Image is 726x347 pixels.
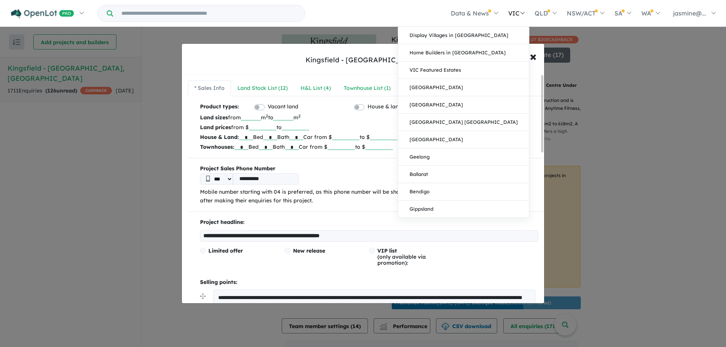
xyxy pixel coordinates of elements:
label: House & land [368,102,402,111]
span: jasmine@... [673,9,706,17]
p: Bed Bath Car from $ to $ [200,132,538,142]
a: Geelong [398,148,529,166]
span: (only available via promotion): [377,247,426,266]
p: from $ to [200,122,538,132]
div: Kingsfield - [GEOGRAPHIC_DATA] [306,55,420,65]
a: [GEOGRAPHIC_DATA] [398,96,529,114]
img: Phone icon [206,176,210,182]
b: Townhouses: [200,143,234,150]
a: Home Builders in [GEOGRAPHIC_DATA] [398,44,529,62]
a: [GEOGRAPHIC_DATA] [GEOGRAPHIC_DATA] [398,114,529,131]
sup: 2 [298,113,301,119]
div: * Sales Info [194,84,225,93]
span: New release [293,247,325,254]
input: Try estate name, suburb, builder or developer [115,5,303,22]
a: Ballarat [398,166,529,183]
img: Openlot PRO Logo White [11,9,74,19]
a: Display Villages in [GEOGRAPHIC_DATA] [398,27,529,44]
img: drag.svg [200,293,206,299]
label: Vacant land [268,102,298,111]
p: Bed Bath Car from $ to $ [200,142,538,152]
div: H&L List ( 4 ) [301,84,331,93]
p: Project headline: [200,218,538,227]
b: Project Sales Phone Number [200,164,538,173]
a: [GEOGRAPHIC_DATA] [398,79,529,96]
p: Mobile number starting with 04 is preferred, as this phone number will be shared with buyers to m... [200,188,538,206]
span: × [530,48,537,64]
a: Bendigo [398,183,529,200]
b: Land prices [200,124,231,131]
p: from m to m [200,113,538,122]
div: Land Stock List ( 12 ) [237,84,288,93]
sup: 2 [266,113,268,119]
span: Limited offer [208,247,243,254]
div: Townhouse List ( 1 ) [344,84,391,93]
a: [GEOGRAPHIC_DATA] [398,131,529,148]
b: Land sizes [200,114,228,121]
span: VIP list [377,247,397,254]
a: Gippsland [398,200,529,217]
a: VIC Featured Estates [398,62,529,79]
p: Selling points: [200,278,538,287]
b: House & Land: [200,134,239,140]
b: Product types: [200,102,239,113]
